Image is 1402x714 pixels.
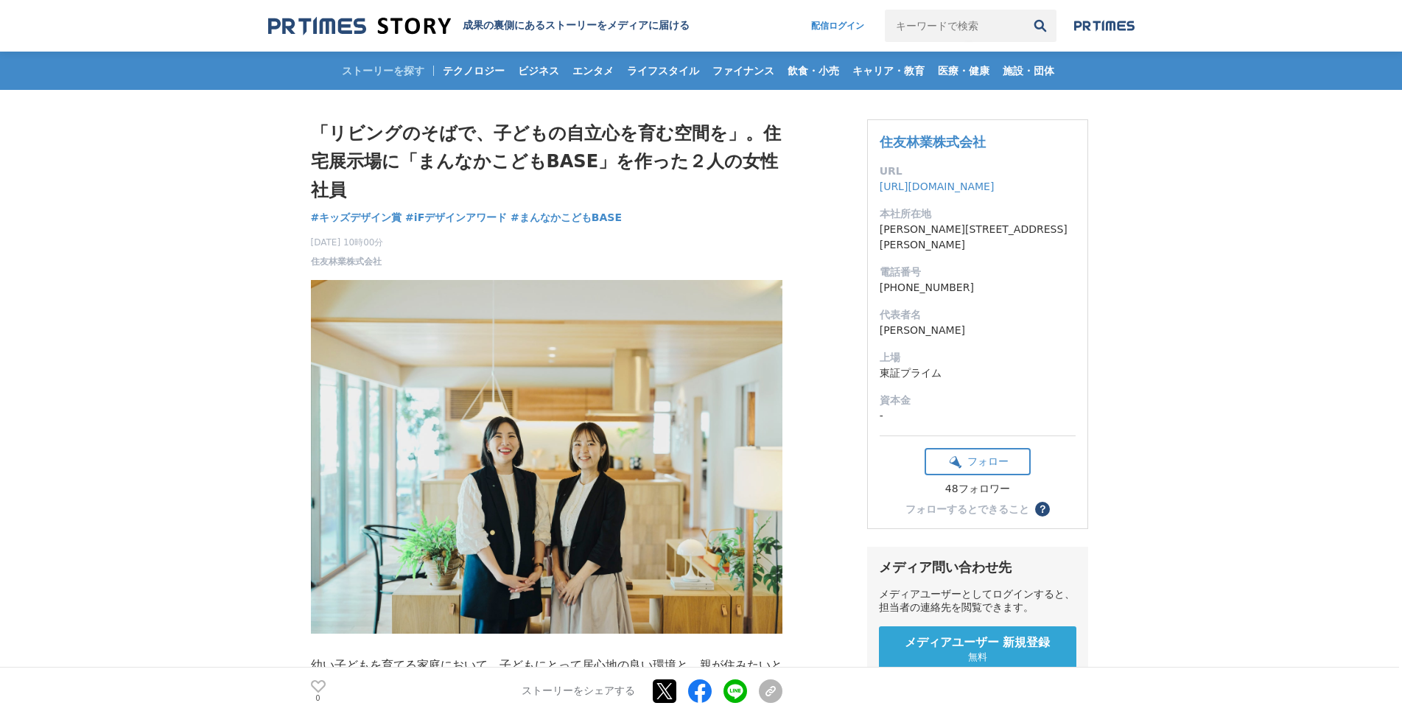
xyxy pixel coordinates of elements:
div: メディアユーザーとしてログインすると、担当者の連絡先を閲覧できます。 [879,588,1076,615]
a: #キッズデザイン賞 [311,210,402,225]
span: ？ [1037,504,1048,514]
a: ビジネス [512,52,565,90]
div: フォローするとできること [905,504,1029,514]
a: 医療・健康 [932,52,995,90]
span: ファイナンス [707,64,780,77]
span: 飲食・小売 [782,64,845,77]
span: ライフスタイル [621,64,705,77]
img: thumbnail_b74e13d0-71d4-11f0-8cd6-75e66c4aab62.jpg [311,280,782,634]
a: ファイナンス [707,52,780,90]
span: テクノロジー [437,64,511,77]
div: 48フォロワー [925,483,1031,496]
dd: [PERSON_NAME] [880,323,1076,338]
dd: [PHONE_NUMBER] [880,280,1076,295]
a: 住友林業株式会社 [311,255,382,268]
span: #iFデザインアワード [405,211,507,224]
p: 0 [311,694,326,701]
dt: 資本金 [880,393,1076,408]
span: エンタメ [567,64,620,77]
h1: 「リビングのそばで、子どもの自立心を育む空間を」。住宅展示場に「まんなかこどもBASE」を作った２人の女性社員 [311,119,782,204]
span: [DATE] 10時00分 [311,236,384,249]
button: 検索 [1024,10,1056,42]
a: メディアユーザー 新規登録 無料 [879,626,1076,673]
dt: URL [880,164,1076,179]
span: ビジネス [512,64,565,77]
a: #まんなかこどもBASE [511,210,622,225]
span: メディアユーザー 新規登録 [905,635,1051,651]
a: #iFデザインアワード [405,210,507,225]
a: 成果の裏側にあるストーリーをメディアに届ける 成果の裏側にあるストーリーをメディアに届ける [268,16,690,36]
button: ？ [1035,502,1050,517]
a: ライフスタイル [621,52,705,90]
a: キャリア・教育 [847,52,930,90]
a: 住友林業株式会社 [880,134,986,150]
a: [URL][DOMAIN_NAME] [880,181,995,192]
a: エンタメ [567,52,620,90]
a: 配信ログイン [796,10,879,42]
dd: [PERSON_NAME][STREET_ADDRESS][PERSON_NAME] [880,222,1076,253]
button: フォロー [925,448,1031,475]
dd: - [880,408,1076,424]
dt: 本社所在地 [880,206,1076,222]
span: 医療・健康 [932,64,995,77]
input: キーワードで検索 [885,10,1024,42]
span: 施設・団体 [997,64,1060,77]
span: 無料 [968,651,987,664]
p: ストーリーをシェアする [522,685,635,698]
span: #まんなかこどもBASE [511,211,622,224]
div: メディア問い合わせ先 [879,559,1076,576]
h2: 成果の裏側にあるストーリーをメディアに届ける [463,19,690,32]
span: #キッズデザイン賞 [311,211,402,224]
img: 成果の裏側にあるストーリーをメディアに届ける [268,16,451,36]
a: 飲食・小売 [782,52,845,90]
dd: 東証プライム [880,365,1076,381]
a: 施設・団体 [997,52,1060,90]
dt: 上場 [880,350,1076,365]
dt: 電話番号 [880,265,1076,280]
span: キャリア・教育 [847,64,930,77]
dt: 代表者名 [880,307,1076,323]
a: テクノロジー [437,52,511,90]
img: prtimes [1074,20,1135,32]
